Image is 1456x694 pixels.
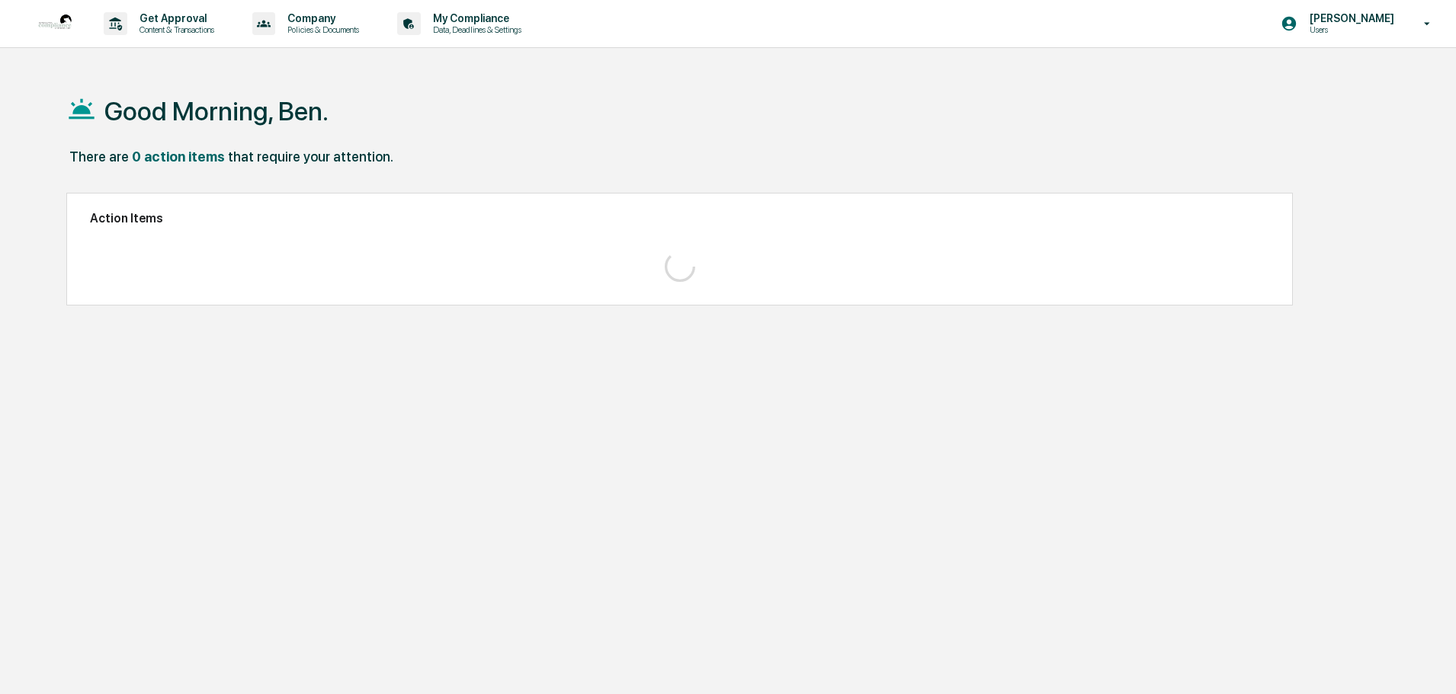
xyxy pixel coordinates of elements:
[104,96,329,126] h1: Good Morning, Ben.
[228,149,393,165] div: that require your attention.
[1297,12,1402,24] p: [PERSON_NAME]
[1297,24,1402,35] p: Users
[90,211,1269,225] h2: Action Items
[127,12,222,24] p: Get Approval
[421,12,529,24] p: My Compliance
[69,149,129,165] div: There are
[275,12,367,24] p: Company
[132,149,225,165] div: 0 action items
[421,24,529,35] p: Data, Deadlines & Settings
[127,24,222,35] p: Content & Transactions
[275,24,367,35] p: Policies & Documents
[37,5,73,42] img: logo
